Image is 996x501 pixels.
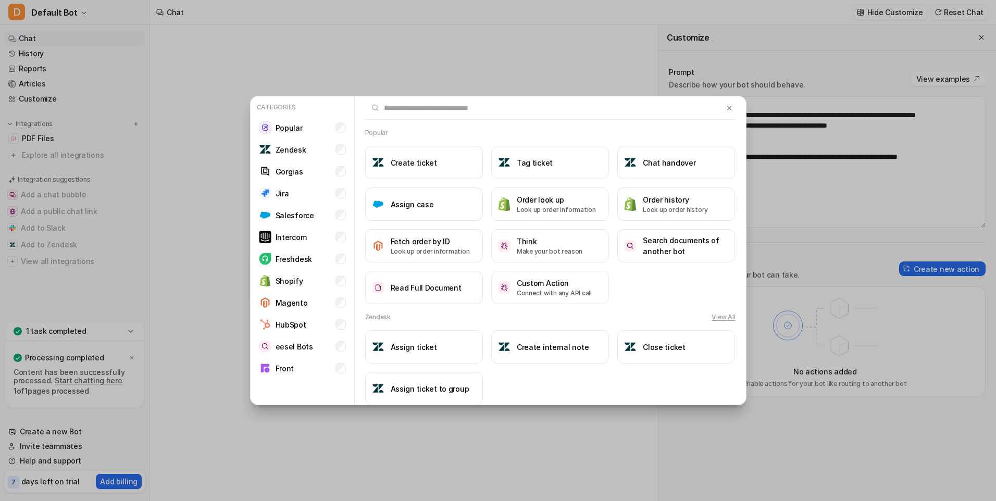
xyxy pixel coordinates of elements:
[617,229,735,262] button: Search documents of another botSearch documents of another bot
[491,146,609,179] button: Tag ticketTag ticket
[276,254,312,265] p: Freshdesk
[276,144,306,155] p: Zendesk
[365,146,483,179] button: Create ticketCreate ticket
[643,194,708,205] h3: Order history
[498,240,511,252] img: Think
[617,330,735,364] button: Close ticketClose ticket
[372,240,384,252] img: Fetch order by ID
[255,101,350,114] p: Categories
[617,146,735,179] button: Chat handoverChat handover
[276,275,303,286] p: Shopify
[276,188,289,199] p: Jira
[517,205,596,215] p: Look up order information
[643,205,708,215] p: Look up order history
[276,166,303,177] p: Gorgias
[517,278,592,289] h3: Custom Action
[365,372,483,405] button: Assign ticket to groupAssign ticket to group
[372,156,384,169] img: Create ticket
[624,197,637,211] img: Order history
[643,235,728,257] h3: Search documents of another bot
[624,156,637,169] img: Chat handover
[498,197,511,211] img: Order look up
[391,236,470,247] h3: Fetch order by ID
[617,187,735,221] button: Order historyOrder historyLook up order history
[276,232,307,243] p: Intercom
[365,312,391,322] h2: Zendesk
[517,194,596,205] h3: Order look up
[365,187,483,221] button: Assign caseAssign case
[624,341,637,353] img: Close ticket
[276,297,308,308] p: Magento
[391,282,462,293] h3: Read Full Document
[391,157,437,168] h3: Create ticket
[643,157,695,168] h3: Chat handover
[391,247,470,256] p: Look up order information
[276,363,294,374] p: Front
[365,128,388,137] h2: Popular
[624,240,637,252] img: Search documents of another bot
[491,229,609,262] button: ThinkThinkMake your bot reason
[491,330,609,364] button: Create internal noteCreate internal note
[372,341,384,353] img: Assign ticket
[498,341,511,353] img: Create internal note
[391,342,437,353] h3: Assign ticket
[276,341,313,352] p: eesel Bots
[365,330,483,364] button: Assign ticketAssign ticket
[712,312,735,322] button: View All
[498,281,511,293] img: Custom Action
[372,282,384,294] img: Read Full Document
[517,342,589,353] h3: Create internal note
[372,198,384,210] img: Assign case
[276,122,303,133] p: Popular
[643,342,686,353] h3: Close ticket
[491,271,609,304] button: Custom ActionCustom ActionConnect with any API call
[372,382,384,395] img: Assign ticket to group
[517,236,582,247] h3: Think
[391,199,434,210] h3: Assign case
[491,187,609,221] button: Order look upOrder look upLook up order information
[365,271,483,304] button: Read Full DocumentRead Full Document
[365,229,483,262] button: Fetch order by IDFetch order by IDLook up order information
[276,210,314,221] p: Salesforce
[517,157,553,168] h3: Tag ticket
[498,156,511,169] img: Tag ticket
[517,289,592,298] p: Connect with any API call
[517,247,582,256] p: Make your bot reason
[391,383,469,394] h3: Assign ticket to group
[276,319,306,330] p: HubSpot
